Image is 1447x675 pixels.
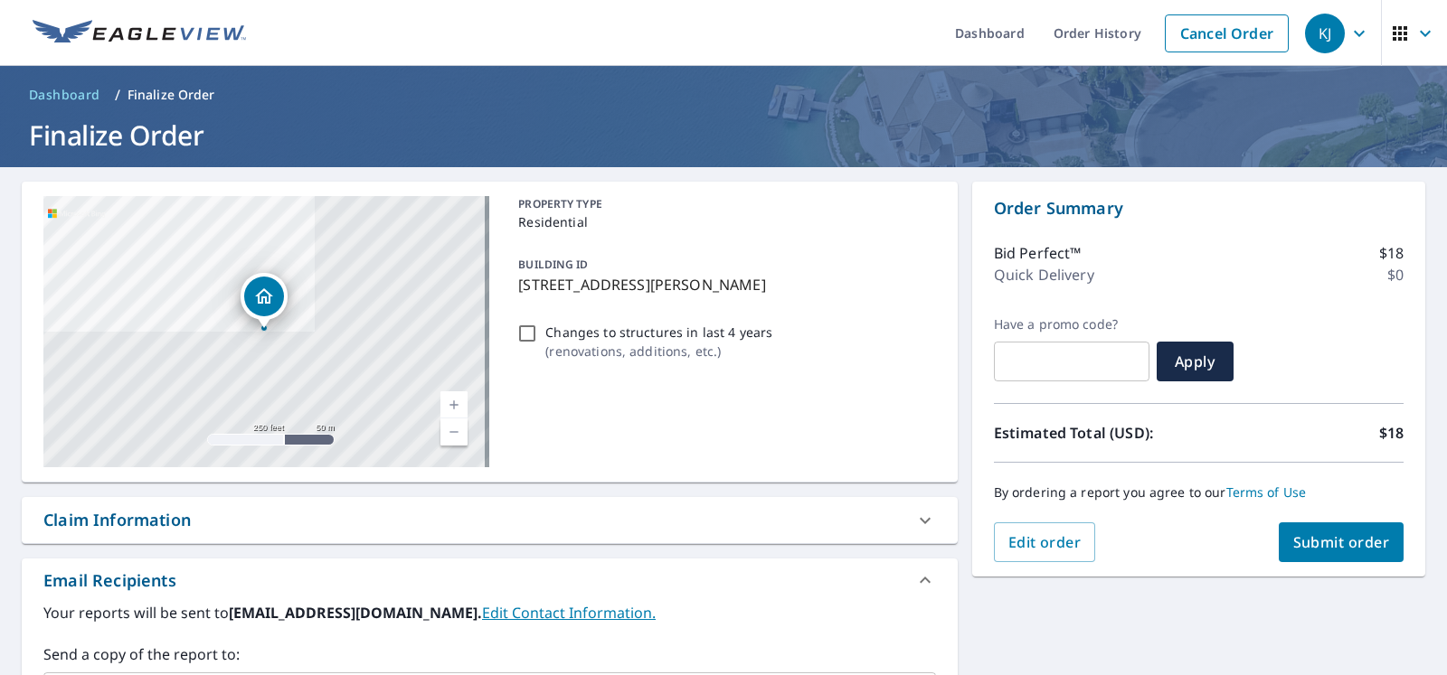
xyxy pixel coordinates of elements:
p: $18 [1379,242,1404,264]
span: Edit order [1008,532,1082,552]
div: Dropped pin, building 1, Residential property, 6592 Jackson Dr Seven Valleys, PA 17360 [241,273,288,329]
a: Terms of Use [1226,483,1307,501]
label: Have a promo code? [994,316,1149,333]
p: $18 [1379,422,1404,444]
p: Estimated Total (USD): [994,422,1199,444]
a: Current Level 17, Zoom Out [440,418,468,445]
label: Send a copy of the report to: [43,643,936,665]
p: [STREET_ADDRESS][PERSON_NAME] [518,274,928,295]
p: Order Summary [994,196,1404,220]
a: Cancel Order [1165,14,1289,52]
nav: breadcrumb [22,80,1425,109]
p: $0 [1387,264,1404,286]
span: Submit order [1293,532,1390,552]
p: Bid Perfect™ [994,242,1082,264]
p: Residential [518,212,928,231]
a: Current Level 17, Zoom In [440,391,468,418]
p: ( renovations, additions, etc. ) [545,342,772,361]
p: Quick Delivery [994,264,1094,286]
div: Email Recipients [43,568,176,593]
div: KJ [1305,14,1345,53]
img: EV Logo [33,20,246,47]
a: EditContactInfo [482,603,656,623]
p: Finalize Order [128,86,215,104]
button: Submit order [1279,522,1404,562]
span: Dashboard [29,86,100,104]
button: Apply [1157,342,1234,381]
div: Email Recipients [22,558,958,602]
div: Claim Information [22,497,958,543]
button: Edit order [994,522,1096,562]
label: Your reports will be sent to [43,602,936,623]
p: PROPERTY TYPE [518,196,928,212]
p: Changes to structures in last 4 years [545,323,772,342]
p: BUILDING ID [518,257,588,272]
li: / [115,84,120,106]
a: Dashboard [22,80,108,109]
span: Apply [1171,352,1219,371]
b: [EMAIL_ADDRESS][DOMAIN_NAME]. [229,603,482,623]
h1: Finalize Order [22,117,1425,154]
p: By ordering a report you agree to our [994,484,1404,501]
div: Claim Information [43,508,191,532]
